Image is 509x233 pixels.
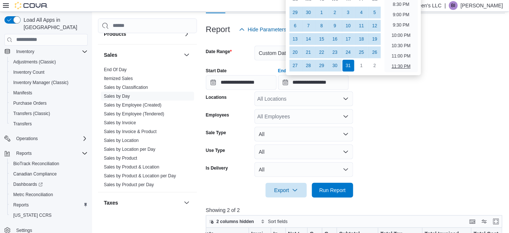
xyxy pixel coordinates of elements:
img: Cova [15,2,48,9]
div: day-17 [343,33,354,45]
h3: Report [206,25,230,34]
span: Sales by Product & Location per Day [104,173,176,179]
span: Inventory Manager (Classic) [10,78,88,87]
label: Start Date [206,68,227,74]
label: Date Range [206,49,232,55]
h3: Sales [104,51,117,59]
h3: Products [104,30,126,38]
button: Inventory [1,46,91,57]
input: Press the down key to open a popover containing a calendar. [206,75,277,90]
span: End Of Day [104,67,127,73]
span: Reports [13,149,88,158]
a: Dashboards [7,179,91,189]
span: Purchase Orders [13,100,47,106]
button: All [254,127,353,142]
p: Showing 2 of 2 [206,206,505,214]
div: Brandan Isley [449,1,458,10]
span: Manifests [13,90,32,96]
a: Sales by Employee (Created) [104,102,162,108]
a: Metrc Reconciliation [10,190,56,199]
div: day-8 [316,20,328,32]
a: Adjustments (Classic) [10,58,59,66]
span: Transfers (Classic) [10,109,88,118]
div: day-1 [356,60,368,72]
div: day-30 [303,7,315,18]
a: Sales by Product & Location [104,164,159,170]
h3: Taxes [104,199,118,206]
div: day-11 [356,20,368,32]
li: 10:00 PM [389,31,414,40]
div: day-10 [343,20,354,32]
button: Reports [1,148,91,159]
span: Adjustments (Classic) [13,59,56,65]
a: Sales by Product & Location per Day [104,173,176,178]
button: Canadian Compliance [7,169,91,179]
a: End Of Day [104,67,127,72]
button: BioTrack Reconciliation [7,159,91,169]
span: Dashboards [10,180,88,189]
label: Sale Type [206,130,226,136]
span: Reports [16,150,32,156]
button: Hide Parameters [236,22,289,37]
button: Enter fullscreen [492,217,501,226]
label: Use Type [206,147,225,153]
div: day-5 [369,7,381,18]
button: Operations [1,133,91,144]
div: day-25 [356,46,368,58]
div: Sales [98,65,197,192]
a: Inventory Manager (Classic) [10,78,71,87]
div: day-21 [303,46,315,58]
span: Inventory Manager (Classic) [13,80,69,86]
a: Transfers (Classic) [10,109,53,118]
a: Sales by Location [104,138,139,143]
span: Sales by Invoice & Product [104,129,157,135]
span: Sales by Location [104,138,139,143]
div: day-15 [316,33,328,45]
span: Metrc Reconciliation [13,192,53,198]
span: Sales by Product [104,155,137,161]
input: Press the down key to enter a popover containing a calendar. Press the escape key to close the po... [278,75,349,90]
div: day-9 [329,20,341,32]
div: day-2 [369,60,381,72]
span: Inventory Count [10,68,88,77]
button: Reports [13,149,35,158]
span: Purchase Orders [10,99,88,108]
li: 9:30 PM [390,21,413,29]
a: Itemized Sales [104,76,133,81]
button: Inventory Count [7,67,91,77]
div: day-28 [303,60,315,72]
p: [PERSON_NAME] [461,1,503,10]
span: Inventory Count [13,69,45,75]
li: 11:30 PM [389,62,414,71]
button: All [254,162,353,177]
span: Sales by Product per Day [104,182,154,188]
span: Reports [10,201,88,209]
span: Reports [13,202,29,208]
a: [US_STATE] CCRS [10,211,55,220]
button: Taxes [182,198,191,207]
span: Canadian Compliance [10,170,88,178]
span: Load All Apps in [GEOGRAPHIC_DATA] [21,16,88,31]
span: Washington CCRS [10,211,88,220]
div: day-16 [329,33,341,45]
span: Sales by Classification [104,84,148,90]
span: Canadian Compliance [13,171,57,177]
button: Adjustments (Classic) [7,57,91,67]
button: Products [182,29,191,38]
button: Transfers [7,119,91,129]
span: Sales by Location per Day [104,146,155,152]
div: day-3 [343,7,354,18]
a: BioTrack Reconciliation [10,159,62,168]
div: day-22 [316,46,328,58]
span: Operations [13,134,88,143]
span: Manifests [10,88,88,97]
div: day-29 [289,7,301,18]
button: Keyboard shortcuts [468,217,477,226]
span: Metrc Reconciliation [10,190,88,199]
span: Adjustments (Classic) [10,58,88,66]
span: Sales by Invoice [104,120,136,126]
span: [US_STATE] CCRS [13,212,52,218]
a: Dashboards [10,180,46,189]
button: Display options [480,217,489,226]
